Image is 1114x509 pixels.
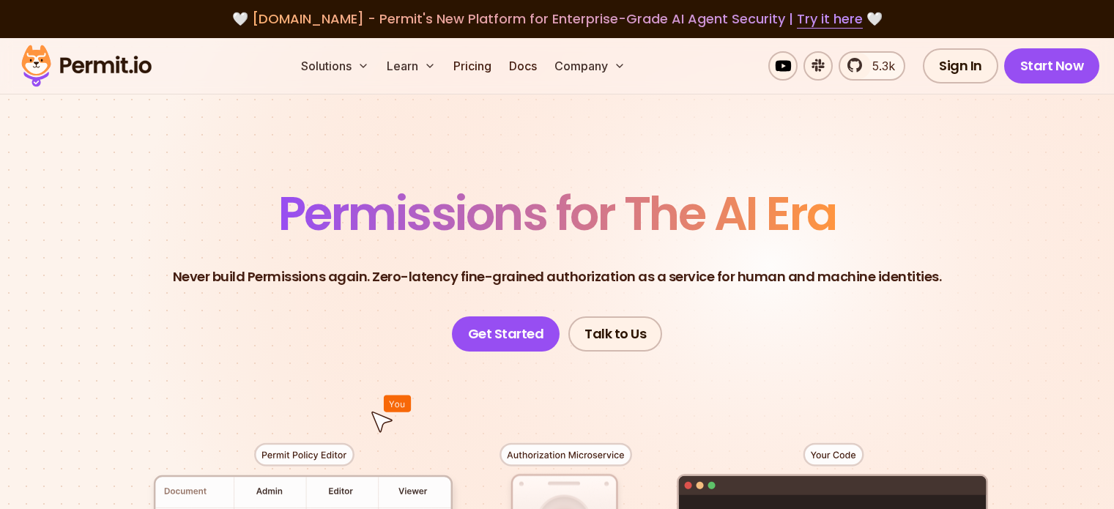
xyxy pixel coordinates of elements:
a: Talk to Us [568,316,662,352]
button: Company [549,51,631,81]
a: Docs [503,51,543,81]
a: Sign In [923,48,998,83]
span: 5.3k [864,57,895,75]
a: Pricing [448,51,497,81]
button: Learn [381,51,442,81]
div: 🤍 🤍 [35,9,1079,29]
a: 5.3k [839,51,905,81]
a: Try it here [797,10,863,29]
a: Start Now [1004,48,1100,83]
p: Never build Permissions again. Zero-latency fine-grained authorization as a service for human and... [173,267,942,287]
img: Permit logo [15,41,158,91]
a: Get Started [452,316,560,352]
span: Permissions for The AI Era [278,181,836,246]
button: Solutions [295,51,375,81]
span: [DOMAIN_NAME] - Permit's New Platform for Enterprise-Grade AI Agent Security | [252,10,863,28]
